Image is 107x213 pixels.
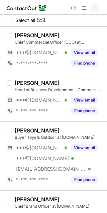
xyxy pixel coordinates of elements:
[16,155,69,161] span: ***@[DOMAIN_NAME]
[71,60,98,67] button: Reveal Button
[15,203,103,209] div: Chief Brand Officer at [DOMAIN_NAME]
[71,97,98,104] button: Reveal Button
[16,50,62,56] span: ***@[DOMAIN_NAME]
[15,80,60,86] div: [PERSON_NAME]
[16,145,62,151] span: ***@[DOMAIN_NAME]
[15,87,103,93] div: Head of Business Development - Commercial Partnerships at [DOMAIN_NAME]
[71,107,98,114] button: Reveal Button
[15,196,60,203] div: [PERSON_NAME]
[16,166,86,172] span: [EMAIL_ADDRESS][DOMAIN_NAME]
[15,18,45,23] span: Select all (25)
[15,134,103,140] div: Buyer Toys & Outdoor at [DOMAIN_NAME]
[16,97,62,103] span: ***@[DOMAIN_NAME]
[15,32,60,39] div: [PERSON_NAME]
[15,39,103,45] div: Chief Commercial Officer (CCO) at [DOMAIN_NAME]
[71,176,98,183] button: Reveal Button
[71,49,98,56] button: Reveal Button
[15,127,60,134] div: [PERSON_NAME]
[7,4,47,12] img: ContactOut v5.3.10
[71,144,98,151] button: Reveal Button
